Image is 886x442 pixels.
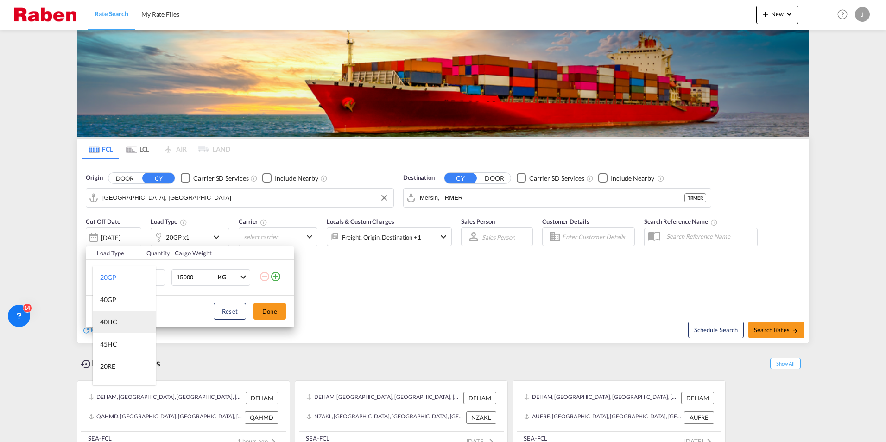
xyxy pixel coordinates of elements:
div: 45HC [100,340,117,349]
div: 40RE [100,384,115,393]
div: 20RE [100,362,115,371]
div: 40GP [100,295,116,304]
div: 20GP [100,273,116,282]
div: 40HC [100,317,117,327]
